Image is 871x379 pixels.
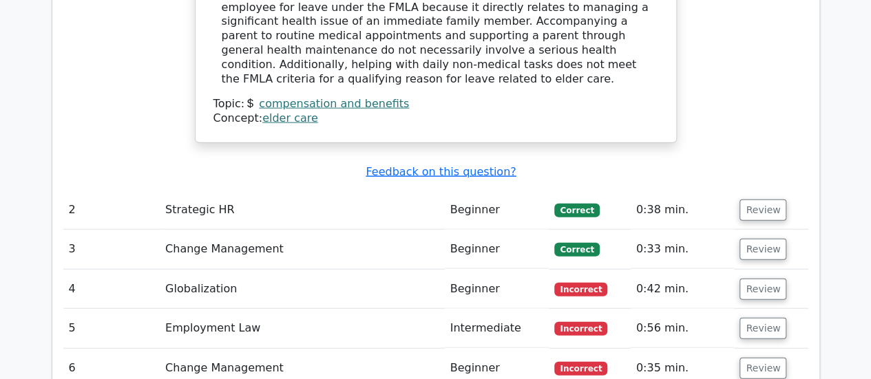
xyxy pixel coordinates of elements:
td: Strategic HR [160,191,444,230]
div: Topic: [213,97,658,111]
td: Employment Law [160,309,444,348]
td: 0:56 min. [631,309,735,348]
td: 2 [63,191,160,230]
td: 4 [63,270,160,309]
button: Review [739,358,786,379]
td: 5 [63,309,160,348]
td: Change Management [160,230,444,269]
span: Correct [554,243,599,257]
a: compensation and benefits [259,97,409,110]
td: Beginner [445,191,549,230]
div: Concept: [213,111,658,126]
td: Beginner [445,270,549,309]
a: Feedback on this question? [366,165,516,178]
td: Beginner [445,230,549,269]
button: Review [739,279,786,300]
a: elder care [262,111,318,124]
span: Correct [554,204,599,217]
td: 0:33 min. [631,230,735,269]
button: Review [739,239,786,260]
td: 0:38 min. [631,191,735,230]
button: Review [739,199,786,221]
span: Incorrect [554,283,607,296]
button: Review [739,318,786,339]
span: Incorrect [554,362,607,376]
td: 0:42 min. [631,270,735,309]
td: Globalization [160,270,444,309]
span: Incorrect [554,322,607,336]
td: Intermediate [445,309,549,348]
td: 3 [63,230,160,269]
